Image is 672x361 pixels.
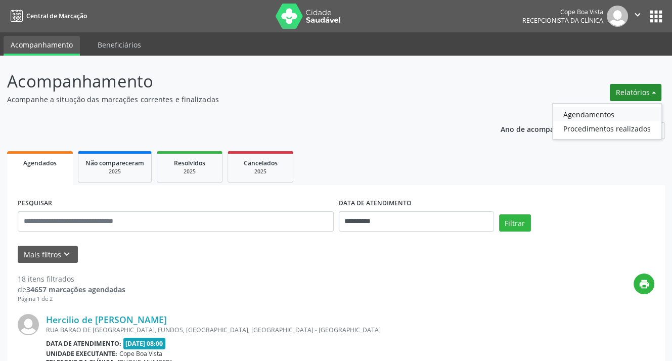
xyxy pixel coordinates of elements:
span: Cancelados [244,159,278,167]
span: Resolvidos [174,159,205,167]
b: Data de atendimento: [46,339,121,348]
span: Central de Marcação [26,12,87,20]
p: Ano de acompanhamento [501,122,590,135]
span: Não compareceram [85,159,144,167]
i:  [632,9,643,20]
div: 2025 [85,168,144,175]
a: Beneficiários [91,36,148,54]
div: 18 itens filtrados [18,274,125,284]
div: Página 1 de 2 [18,295,125,303]
label: DATA DE ATENDIMENTO [339,196,412,211]
a: Hercilio de [PERSON_NAME] [46,314,167,325]
button: apps [647,8,665,25]
span: Recepcionista da clínica [522,16,603,25]
div: RUA BARAO DE [GEOGRAPHIC_DATA], FUNDOS, [GEOGRAPHIC_DATA], [GEOGRAPHIC_DATA] - [GEOGRAPHIC_DATA] [46,326,503,334]
div: 2025 [164,168,215,175]
span: [DATE] 08:00 [123,338,166,349]
span: Cope Boa Vista [119,349,162,358]
a: Acompanhamento [4,36,80,56]
button: Mais filtroskeyboard_arrow_down [18,246,78,263]
ul: Relatórios [552,103,662,140]
button: print [634,274,654,294]
button:  [628,6,647,27]
i: keyboard_arrow_down [61,249,72,260]
label: PESQUISAR [18,196,52,211]
p: Acompanhe a situação das marcações correntes e finalizadas [7,94,468,105]
div: Cope Boa Vista [522,8,603,16]
img: img [18,314,39,335]
p: Acompanhamento [7,69,468,94]
b: Unidade executante: [46,349,117,358]
strong: 34657 marcações agendadas [26,285,125,294]
a: Agendamentos [553,107,661,121]
i: print [639,279,650,290]
a: Central de Marcação [7,8,87,24]
img: img [607,6,628,27]
span: Agendados [23,159,57,167]
a: Procedimentos realizados [553,121,661,136]
div: de [18,284,125,295]
button: Filtrar [499,214,531,232]
div: 2025 [235,168,286,175]
button: Relatórios [610,84,661,101]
